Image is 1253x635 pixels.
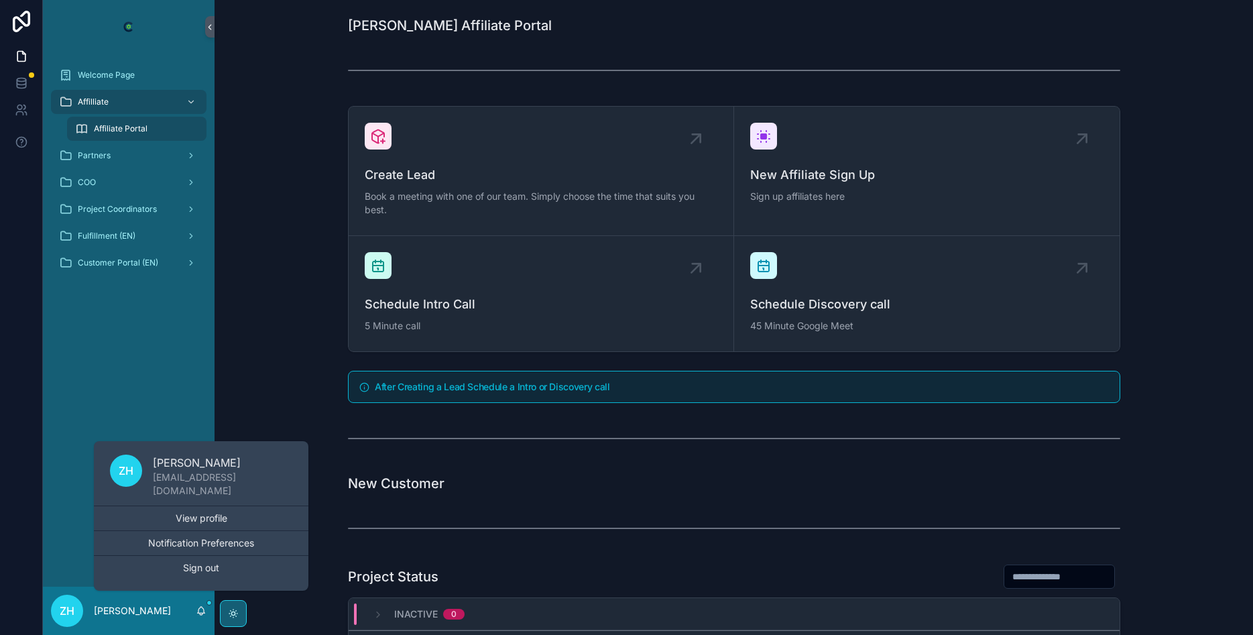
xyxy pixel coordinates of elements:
a: COO [51,170,206,194]
a: New Affiliate Sign UpSign up affiliates here [734,107,1120,236]
h1: [PERSON_NAME] Affiliate Portal [348,16,552,35]
span: Affiliate Portal [94,123,147,134]
span: Schedule Intro Call [365,295,717,314]
div: scrollable content [43,54,215,292]
span: Project Coordinators [78,204,157,215]
span: ZH [119,463,133,479]
span: Book a meeting with one of our team. Simply choose the time that suits you best. [365,190,717,217]
a: Create LeadBook a meeting with one of our team. Simply choose the time that suits you best. [349,107,734,236]
div: 0 [451,609,457,620]
span: ZH [60,603,74,619]
p: [EMAIL_ADDRESS][DOMAIN_NAME] [153,471,292,498]
span: Inactive [394,608,438,621]
span: COO [78,177,96,188]
span: Affilliate [78,97,109,107]
a: Fulfillment (EN) [51,224,206,248]
a: Partners [51,143,206,168]
a: Affiliate Portal [67,117,206,141]
p: [PERSON_NAME] [153,455,292,471]
a: Welcome Page [51,63,206,87]
p: [PERSON_NAME] [94,604,171,618]
a: Project Coordinators [51,197,206,221]
span: 45 Minute Google Meet [750,319,1103,333]
a: Schedule Intro Call5 Minute call [349,236,734,351]
a: Schedule Discovery call45 Minute Google Meet [734,236,1120,351]
span: Customer Portal (EN) [78,257,158,268]
h5: After Creating a Lead Schedule a Intro or Discovery call [375,382,1108,392]
a: Customer Portal (EN) [51,251,206,275]
span: Schedule Discovery call [750,295,1103,314]
span: Partners [78,150,111,161]
a: View profile [94,506,308,530]
span: New Affiliate Sign Up [750,166,1103,184]
button: Notification Preferences [94,531,308,555]
span: Sign up affiliates here [750,190,1103,203]
span: Welcome Page [78,70,135,80]
img: App logo [118,16,139,38]
h1: Project Status [348,567,438,586]
span: Fulfillment (EN) [78,231,135,241]
h1: New Customer [348,474,444,493]
button: Sign out [94,556,308,580]
span: 5 Minute call [365,319,717,333]
span: Create Lead [365,166,717,184]
a: Affilliate [51,90,206,114]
